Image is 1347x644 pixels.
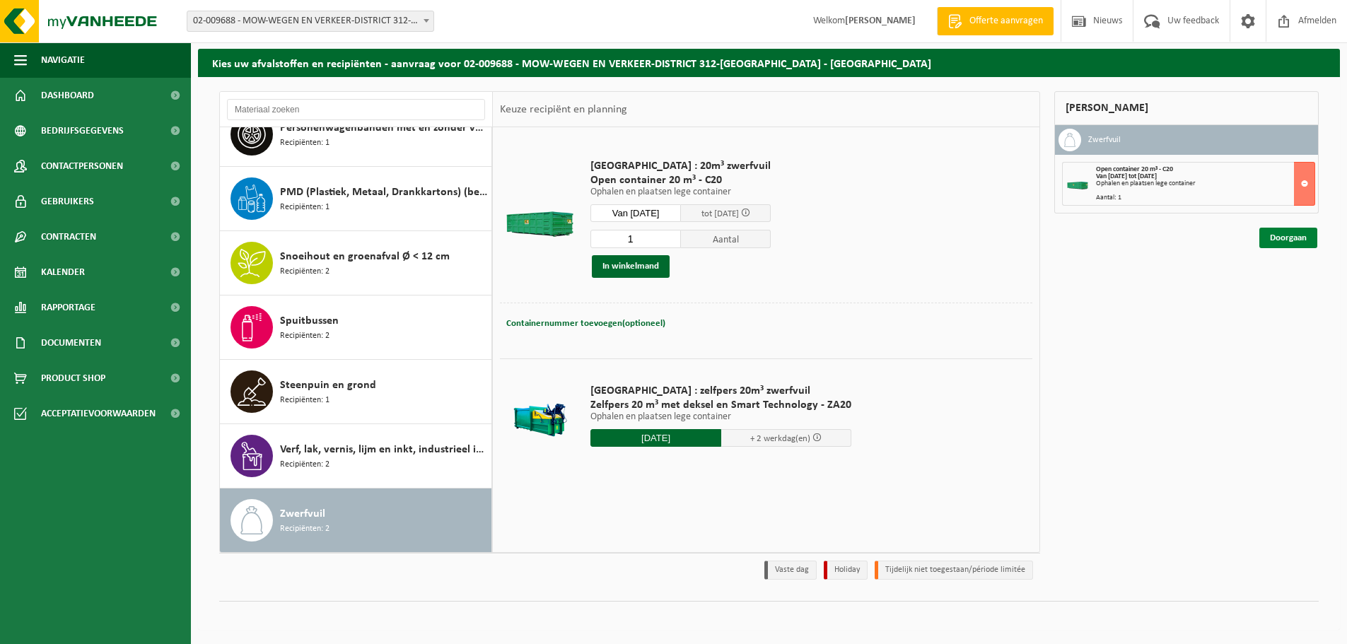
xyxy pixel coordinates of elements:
[875,561,1033,580] li: Tijdelijk niet toegestaan/période limitée
[681,230,771,248] span: Aantal
[280,136,330,150] span: Recipiënten: 1
[41,254,85,290] span: Kalender
[280,377,376,394] span: Steenpuin en grond
[220,488,492,552] button: Zwerfvuil Recipiënten: 2
[227,99,485,120] input: Materiaal zoeken
[280,441,488,458] span: Verf, lak, vernis, lijm en inkt, industrieel in kleinverpakking
[966,14,1046,28] span: Offerte aanvragen
[937,7,1054,35] a: Offerte aanvragen
[41,396,156,431] span: Acceptatievoorwaarden
[220,167,492,231] button: PMD (Plastiek, Metaal, Drankkartons) (bedrijven) Recipiënten: 1
[41,42,85,78] span: Navigatie
[750,434,810,443] span: + 2 werkdag(en)
[590,384,851,398] span: [GEOGRAPHIC_DATA] : zelfpers 20m³ zwerfvuil
[590,159,771,173] span: [GEOGRAPHIC_DATA] : 20m³ zwerfvuil
[280,184,488,201] span: PMD (Plastiek, Metaal, Drankkartons) (bedrijven)
[280,458,330,472] span: Recipiënten: 2
[280,505,325,522] span: Zwerfvuil
[41,113,124,148] span: Bedrijfsgegevens
[590,204,681,222] input: Selecteer datum
[41,148,123,184] span: Contactpersonen
[824,561,868,580] li: Holiday
[1096,172,1157,180] strong: Van [DATE] tot [DATE]
[280,265,330,279] span: Recipiënten: 2
[187,11,434,32] span: 02-009688 - MOW-WEGEN EN VERKEER-DISTRICT 312-KORTRIJK - KORTRIJK
[41,325,101,361] span: Documenten
[1096,165,1173,173] span: Open container 20 m³ - C20
[590,173,771,187] span: Open container 20 m³ - C20
[1054,91,1319,125] div: [PERSON_NAME]
[41,78,94,113] span: Dashboard
[764,561,817,580] li: Vaste dag
[592,255,670,278] button: In winkelmand
[280,312,339,329] span: Spuitbussen
[220,295,492,360] button: Spuitbussen Recipiënten: 2
[845,16,916,26] strong: [PERSON_NAME]
[506,319,665,328] span: Containernummer toevoegen(optioneel)
[220,424,492,488] button: Verf, lak, vernis, lijm en inkt, industrieel in kleinverpakking Recipiënten: 2
[198,49,1340,76] h2: Kies uw afvalstoffen en recipiënten - aanvraag voor 02-009688 - MOW-WEGEN EN VERKEER-DISTRICT 312...
[590,187,771,197] p: Ophalen en plaatsen lege container
[187,11,433,31] span: 02-009688 - MOW-WEGEN EN VERKEER-DISTRICT 312-KORTRIJK - KORTRIJK
[1259,228,1317,248] a: Doorgaan
[41,361,105,396] span: Product Shop
[280,119,488,136] span: Personenwagenbanden met en zonder velg
[280,248,450,265] span: Snoeihout en groenafval Ø < 12 cm
[701,209,739,218] span: tot [DATE]
[220,360,492,424] button: Steenpuin en grond Recipiënten: 1
[41,184,94,219] span: Gebruikers
[280,329,330,343] span: Recipiënten: 2
[280,394,330,407] span: Recipiënten: 1
[590,429,721,447] input: Selecteer datum
[1096,194,1314,201] div: Aantal: 1
[590,412,851,422] p: Ophalen en plaatsen lege container
[1096,180,1314,187] div: Ophalen en plaatsen lege container
[280,201,330,214] span: Recipiënten: 1
[220,103,492,167] button: Personenwagenbanden met en zonder velg Recipiënten: 1
[493,92,634,127] div: Keuze recipiënt en planning
[220,231,492,295] button: Snoeihout en groenafval Ø < 12 cm Recipiënten: 2
[41,290,95,325] span: Rapportage
[505,314,667,334] button: Containernummer toevoegen(optioneel)
[1088,129,1121,151] h3: Zwerfvuil
[41,219,96,254] span: Contracten
[590,398,851,412] span: Zelfpers 20 m³ met deksel en Smart Technology - ZA20
[280,522,330,536] span: Recipiënten: 2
